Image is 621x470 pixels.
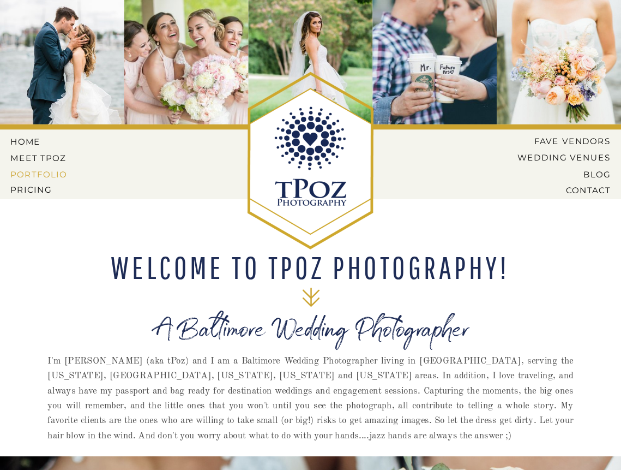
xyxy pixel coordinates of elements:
a: PORTFOLIO [10,169,69,179]
a: Pricing [10,185,69,194]
h1: A Baltimore Wedding Photographer [76,322,545,357]
a: BLOG [509,169,611,179]
p: I'm [PERSON_NAME] (aka tPoz) and I am a Baltimore Wedding Photographer living in [GEOGRAPHIC_DATA... [47,354,573,450]
a: CONTACT [529,186,611,195]
a: Wedding Venues [502,153,611,162]
h2: WELCOME TO tPoz Photography! [104,252,516,283]
a: Fave Vendors [526,136,611,146]
a: HOME [10,137,57,146]
a: MEET tPoz [10,153,67,163]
